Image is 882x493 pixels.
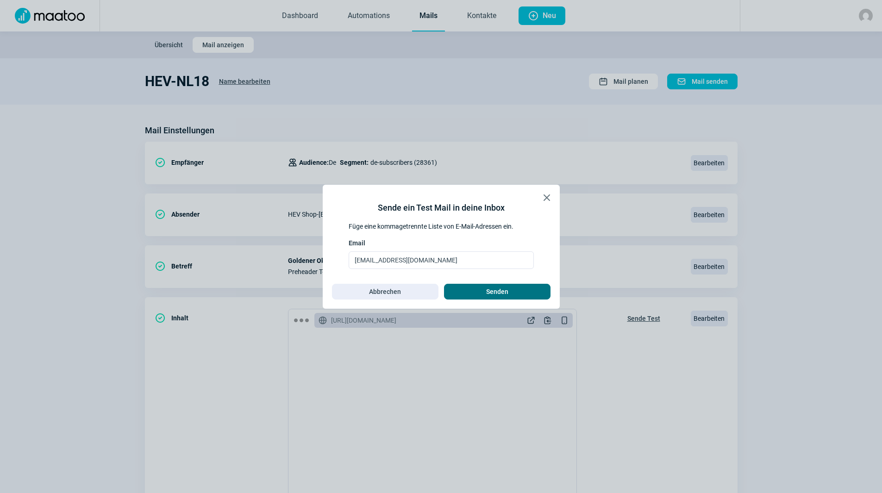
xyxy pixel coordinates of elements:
[349,222,534,231] div: Füge eine kommagetrennte Liste von E-Mail-Adressen ein.
[332,284,438,300] button: Abbrechen
[349,238,365,248] span: Email
[444,284,550,300] button: Senden
[378,201,505,214] div: Sende ein Test Mail in deine Inbox
[369,284,401,299] span: Abbrechen
[486,284,508,299] span: Senden
[349,251,534,269] input: Email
